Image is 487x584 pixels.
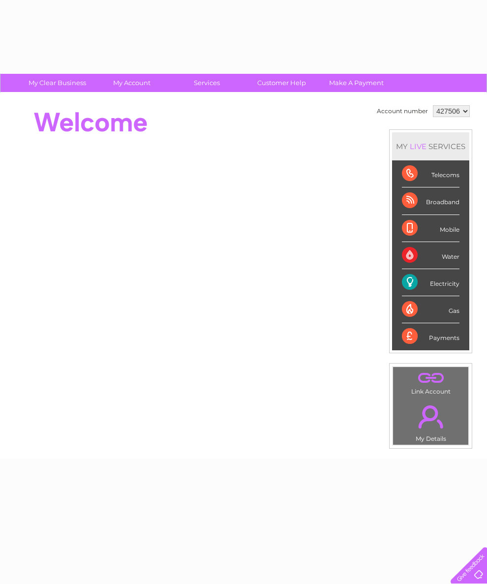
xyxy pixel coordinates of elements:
[402,323,459,350] div: Payments
[166,74,247,92] a: Services
[91,74,173,92] a: My Account
[393,367,469,398] td: Link Account
[316,74,397,92] a: Make A Payment
[402,296,459,323] div: Gas
[241,74,322,92] a: Customer Help
[393,397,469,445] td: My Details
[402,160,459,187] div: Telecoms
[17,74,98,92] a: My Clear Business
[402,242,459,269] div: Water
[392,132,469,160] div: MY SERVICES
[396,400,466,434] a: .
[402,187,459,215] div: Broadband
[402,269,459,296] div: Electricity
[408,142,428,151] div: LIVE
[374,103,430,120] td: Account number
[402,215,459,242] div: Mobile
[396,369,466,387] a: .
